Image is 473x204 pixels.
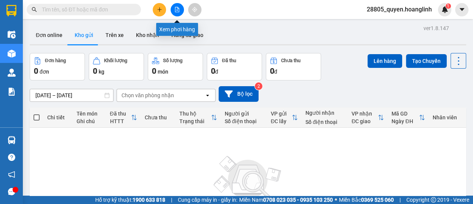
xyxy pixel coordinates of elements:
span: search [32,7,37,12]
span: món [158,69,168,75]
span: đơn [40,69,49,75]
th: Toggle SortBy [106,108,141,128]
button: Kho gửi [69,26,99,44]
div: Đã thu [110,111,131,117]
button: Chưa thu0đ [266,53,321,80]
span: caret-down [459,6,465,13]
input: Tìm tên, số ĐT hoặc mã đơn [42,5,132,14]
img: warehouse-icon [8,50,16,58]
strong: 0708 023 035 - 0935 103 250 [263,197,333,203]
button: aim [188,3,201,16]
button: plus [153,3,166,16]
div: Chưa thu [145,114,172,120]
button: Bộ lọc [219,86,259,102]
div: Chưa thu [281,58,300,63]
div: HTTT [110,118,131,124]
th: Toggle SortBy [176,108,221,128]
span: 0 [211,66,215,75]
span: đ [215,69,218,75]
th: Toggle SortBy [348,108,388,128]
span: file-add [174,7,180,12]
span: kg [99,69,104,75]
button: Khối lượng0kg [89,53,144,80]
div: Chọn văn phòng nhận [121,92,174,99]
span: copyright [431,197,436,202]
span: ⚪️ [335,198,337,201]
sup: 2 [255,82,262,90]
button: Lên hàng [368,54,402,68]
div: Khối lượng [104,58,127,63]
button: Đơn online [30,26,69,44]
button: Trên xe [99,26,130,44]
span: Miền Bắc [339,196,394,204]
div: Đã thu [222,58,236,63]
span: 1 [447,3,449,9]
div: Mã GD [392,111,419,117]
span: 0 [270,66,274,75]
span: đ [274,69,277,75]
button: file-add [171,3,184,16]
div: Số lượng [163,58,182,63]
span: 0 [152,66,156,75]
div: Ngày ĐH [392,118,419,124]
img: warehouse-icon [8,31,16,39]
div: Chi tiết [47,114,69,120]
sup: 1 [446,3,451,9]
div: Số điện thoại [225,118,263,124]
span: Cung cấp máy in - giấy in: [178,196,237,204]
img: warehouse-icon [8,69,16,77]
span: Hỗ trợ kỹ thuật: [95,196,165,204]
div: Ghi chú [77,118,102,124]
th: Toggle SortBy [267,108,302,128]
div: Số điện thoại [305,119,344,125]
div: ver 1.8.147 [423,24,449,32]
span: question-circle [8,154,15,161]
div: VP gửi [271,111,292,117]
span: plus [157,7,162,12]
span: | [399,196,401,204]
div: ĐC giao [352,118,378,124]
strong: 0369 525 060 [361,197,394,203]
th: Toggle SortBy [388,108,429,128]
span: 28805_quyen.hoanglinh [361,5,438,14]
span: aim [192,7,197,12]
div: Tên món [77,111,102,117]
img: logo-vxr [6,5,16,16]
div: VP nhận [352,111,378,117]
span: | [171,196,172,204]
svg: open [205,92,211,98]
span: notification [8,171,15,178]
img: solution-icon [8,88,16,96]
input: Select a date range. [30,89,113,101]
span: Miền Nam [239,196,333,204]
button: Kho nhận [130,26,165,44]
button: Đơn hàng0đơn [30,53,85,80]
div: Thu hộ [179,111,211,117]
img: warehouse-icon [8,136,16,144]
strong: 1900 633 818 [133,197,165,203]
button: caret-down [455,3,468,16]
img: icon-new-feature [441,6,448,13]
div: Người gửi [225,111,263,117]
div: Trạng thái [179,118,211,124]
div: Xem phơi hàng [156,23,198,36]
div: Đơn hàng [45,58,66,63]
div: ĐC lấy [271,118,292,124]
span: 0 [93,66,97,75]
button: Tạo Chuyến [406,54,447,68]
span: message [8,188,15,195]
div: Người nhận [305,110,344,116]
button: Đã thu0đ [207,53,262,80]
div: Nhân viên [433,114,462,120]
button: Số lượng0món [148,53,203,80]
span: 0 [34,66,38,75]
